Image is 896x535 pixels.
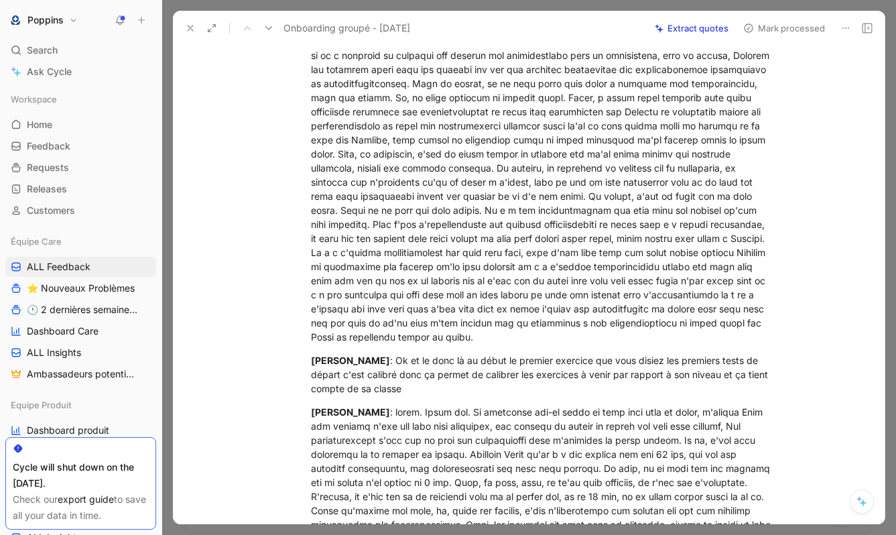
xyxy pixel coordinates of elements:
h1: Poppins [27,14,64,26]
a: Dashboard produit [5,420,156,440]
div: Workspace [5,89,156,109]
span: Home [27,118,52,131]
a: ALL Insights [5,343,156,363]
a: Dashboard Care [5,321,156,341]
a: Customers [5,200,156,221]
span: ALL Feedback [27,260,90,274]
mark: [PERSON_NAME] [311,406,390,418]
button: Mark processed [737,19,831,38]
button: Extract quotes [649,19,734,38]
a: ALL Feedback [5,257,156,277]
span: Releases [27,182,67,196]
a: Ambassadeurs potentiels [5,364,156,384]
span: Search [27,42,58,58]
a: Feedback [5,136,156,156]
span: Ambassadeurs potentiels [27,367,137,381]
div: : Ok et le donc là au début le premier exercice que vous disiez les premiers tests de départ c'es... [311,353,775,396]
span: Dashboard Care [27,324,99,338]
span: Feedback [27,139,70,153]
a: Home [5,115,156,135]
a: Ask Cycle [5,62,156,82]
div: Équipe Care [5,231,156,251]
a: export guide [58,493,114,505]
div: Equipe Produit [5,395,156,415]
div: : loremipsu. Dolor sita cons adip elitsedd e tem incididun, u labor etdolore ma aliq enima, mi v'... [311,20,775,344]
span: Ask Cycle [27,64,72,80]
span: ALL Insights [27,346,81,359]
a: 🕐 2 dernières semaines - Occurences [5,300,156,320]
mark: [PERSON_NAME] [311,355,390,366]
div: Search [5,40,156,60]
span: Workspace [11,93,57,106]
span: Onboarding groupé - [DATE] [283,20,410,36]
a: Requests [5,158,156,178]
span: ⭐ Nouveaux Problèmes [27,282,135,295]
span: Customers [27,204,75,217]
span: Dashboard produit [27,424,109,437]
a: Releases [5,179,156,199]
span: Équipe Care [11,235,62,248]
div: Équipe CareALL Feedback⭐ Nouveaux Problèmes🕐 2 dernières semaines - OccurencesDashboard CareALL I... [5,231,156,384]
span: 🕐 2 dernières semaines - Occurences [27,303,141,316]
img: Poppins [9,13,22,27]
div: Cycle will shut down on the [DATE]. [13,459,149,491]
a: ⭐ Nouveaux Problèmes [5,278,156,298]
div: Check our to save all your data in time. [13,491,149,524]
span: Requests [27,161,69,174]
button: PoppinsPoppins [5,11,81,29]
span: Equipe Produit [11,398,72,412]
